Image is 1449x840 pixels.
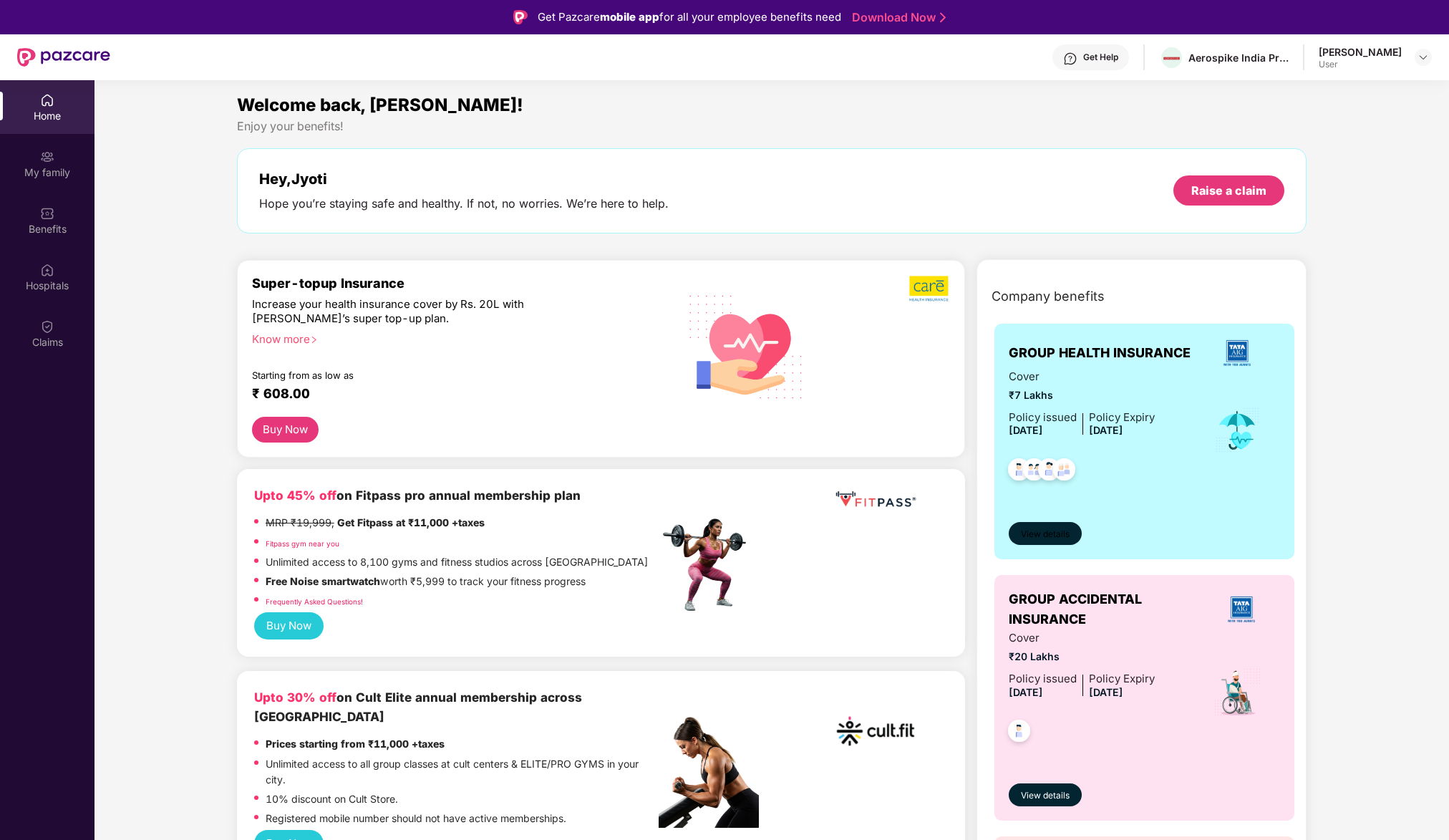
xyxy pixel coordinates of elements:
span: View details [1021,789,1070,803]
img: pc2.png [659,717,759,828]
strong: Get Fitpass at ₹11,000 +taxes [337,516,485,528]
img: icon [1213,667,1262,718]
p: Registered mobile number should not have active memberships. [266,811,566,826]
button: Buy Now [252,417,319,443]
strong: Free Noise smartwatch [266,575,380,587]
button: Buy Now [254,612,324,639]
img: svg+xml;base64,PHN2ZyBpZD0iSGVscC0zMngzMiIgeG1sbnM9Imh0dHA6Ly93d3cudzMub3JnLzIwMDAvc3ZnIiB3aWR0aD... [1063,52,1077,66]
div: Know more [252,332,651,342]
p: Unlimited access to 8,100 gyms and fitness studios across [GEOGRAPHIC_DATA] [266,554,649,570]
b: Upto 45% off [254,488,336,503]
img: New Pazcare Logo [17,48,110,67]
img: svg+xml;base64,PHN2ZyBpZD0iRHJvcGRvd24tMzJ4MzIiIHhtbG5zPSJodHRwOi8vd3d3LnczLm9yZy8yMDAwL3N2ZyIgd2... [1417,52,1429,63]
img: svg+xml;base64,PHN2ZyBpZD0iQmVuZWZpdHMiIHhtbG5zPSJodHRwOi8vd3d3LnczLm9yZy8yMDAwL3N2ZyIgd2lkdGg9Ij... [40,206,54,221]
p: 10% discount on Cult Store. [266,791,398,807]
img: Aerospike_(database)-Logo.wine.png [1161,52,1182,65]
div: User [1319,59,1402,70]
img: svg+xml;base64,PHN2ZyBpZD0iSG9zcGl0YWxzIiB4bWxucz0iaHR0cDovL3d3dy53My5vcmcvMjAwMC9zdmciIHdpZHRoPS... [40,263,54,277]
img: insurerLogo [1218,334,1256,372]
a: Frequently Asked Questions! [266,597,363,606]
div: Get Help [1083,52,1118,63]
b: on Cult Elite annual membership across [GEOGRAPHIC_DATA] [254,690,582,724]
div: Super-topup Insurance [252,275,659,291]
div: Policy Expiry [1089,670,1155,687]
div: Increase your health insurance cover by Rs. 20L with [PERSON_NAME]’s super top-up plan. [252,297,598,326]
img: svg+xml;base64,PHN2ZyB4bWxucz0iaHR0cDovL3d3dy53My5vcmcvMjAwMC9zdmciIHdpZHRoPSI0OC45NDMiIGhlaWdodD... [1032,454,1067,489]
img: Stroke [940,10,946,25]
img: icon [1214,407,1261,454]
span: GROUP HEALTH INSURANCE [1009,343,1191,363]
span: View details [1021,528,1070,541]
span: [DATE] [1009,424,1043,436]
img: svg+xml;base64,PHN2ZyBpZD0iQ2xhaW0iIHhtbG5zPSJodHRwOi8vd3d3LnczLm9yZy8yMDAwL3N2ZyIgd2lkdGg9IjIwIi... [40,319,54,334]
img: insurerLogo [1222,590,1261,629]
div: Get Pazcare for all your employee benefits need [538,9,841,26]
span: right [310,336,318,344]
span: Welcome back, [PERSON_NAME]! [237,95,523,115]
a: Download Now [852,10,941,25]
span: [DATE] [1009,686,1043,698]
span: ₹20 Lakhs [1009,649,1155,665]
span: [DATE] [1089,424,1123,436]
button: View details [1009,783,1082,806]
div: ₹ 608.00 [252,385,645,402]
strong: mobile app [600,10,659,24]
div: Policy Expiry [1089,409,1155,426]
img: svg+xml;base64,PHN2ZyBpZD0iSG9tZSIgeG1sbnM9Imh0dHA6Ly93d3cudzMub3JnLzIwMDAvc3ZnIiB3aWR0aD0iMjAiIG... [40,93,54,107]
img: svg+xml;base64,PHN2ZyB4bWxucz0iaHR0cDovL3d3dy53My5vcmcvMjAwMC9zdmciIHdpZHRoPSI0OC45NDMiIGhlaWdodD... [1002,715,1037,750]
span: ₹7 Lakhs [1009,387,1155,403]
img: svg+xml;base64,PHN2ZyB3aWR0aD0iMjAiIGhlaWdodD0iMjAiIHZpZXdCb3g9IjAgMCAyMCAyMCIgZmlsbD0ibm9uZSIgeG... [40,150,54,164]
img: svg+xml;base64,PHN2ZyB4bWxucz0iaHR0cDovL3d3dy53My5vcmcvMjAwMC9zdmciIHdpZHRoPSI0OC45NDMiIGhlaWdodD... [1047,454,1082,489]
span: Company benefits [992,286,1105,306]
del: MRP ₹19,999, [266,516,334,528]
strong: Prices starting from ₹11,000 +taxes [266,738,445,750]
p: worth ₹5,999 to track your fitness progress [266,574,586,589]
img: fpp.png [659,515,759,615]
div: Raise a claim [1191,183,1266,198]
span: [DATE] [1089,686,1123,698]
div: Policy issued [1009,670,1077,687]
b: on Fitpass pro annual membership plan [254,488,581,503]
img: svg+xml;base64,PHN2ZyB4bWxucz0iaHR0cDovL3d3dy53My5vcmcvMjAwMC9zdmciIHdpZHRoPSI0OC45NDMiIGhlaWdodD... [1002,454,1037,489]
img: Logo [513,10,528,24]
span: Cover [1009,368,1155,385]
a: Fitpass gym near you [266,539,339,548]
div: Policy issued [1009,409,1077,426]
span: Cover [1009,629,1155,647]
div: [PERSON_NAME] [1319,45,1402,59]
div: Hope you’re staying safe and healthy. If not, no worries. We’re here to help. [259,196,669,211]
img: b5dec4f62d2307b9de63beb79f102df3.png [909,275,950,302]
img: svg+xml;base64,PHN2ZyB4bWxucz0iaHR0cDovL3d3dy53My5vcmcvMjAwMC9zdmciIHhtbG5zOnhsaW5rPSJodHRwOi8vd3... [678,276,815,415]
button: View details [1009,522,1082,545]
div: Starting from as low as [252,370,598,380]
img: cult.png [833,688,919,774]
div: Enjoy your benefits! [237,119,1307,134]
img: svg+xml;base64,PHN2ZyB4bWxucz0iaHR0cDovL3d3dy53My5vcmcvMjAwMC9zdmciIHdpZHRoPSI0OC45MTUiIGhlaWdodD... [1017,454,1052,489]
div: Aerospike India Private Limited [1188,51,1289,64]
p: Unlimited access to all group classes at cult centers & ELITE/PRO GYMS in your city. [266,756,659,788]
b: Upto 30% off [254,690,336,705]
img: fppp.png [833,486,919,513]
div: Hey, Jyoti [259,170,669,188]
span: GROUP ACCIDENTAL INSURANCE [1009,589,1202,630]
